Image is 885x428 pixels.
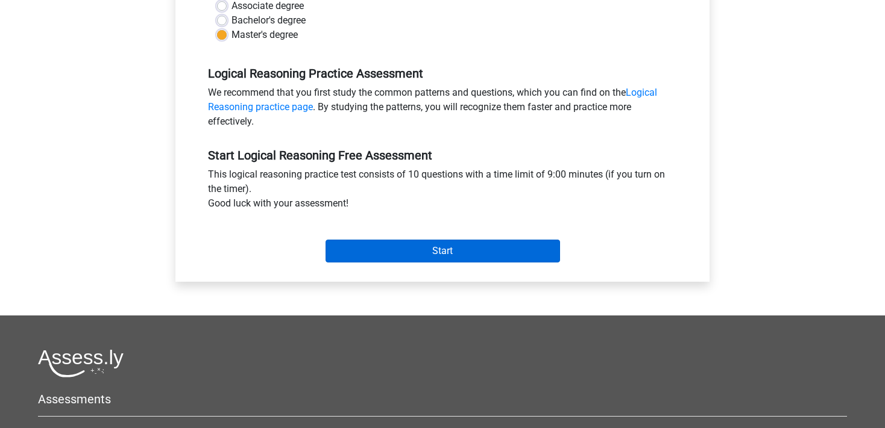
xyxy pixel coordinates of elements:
[231,13,306,28] label: Bachelor's degree
[38,349,124,377] img: Assessly logo
[199,167,686,216] div: This logical reasoning practice test consists of 10 questions with a time limit of 9:00 minutes (...
[208,148,677,163] h5: Start Logical Reasoning Free Assessment
[326,240,560,262] input: Start
[199,85,686,134] div: We recommend that you first study the common patterns and questions, which you can find on the . ...
[38,392,847,406] h5: Assessments
[231,28,298,42] label: Master's degree
[208,66,677,81] h5: Logical Reasoning Practice Assessment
